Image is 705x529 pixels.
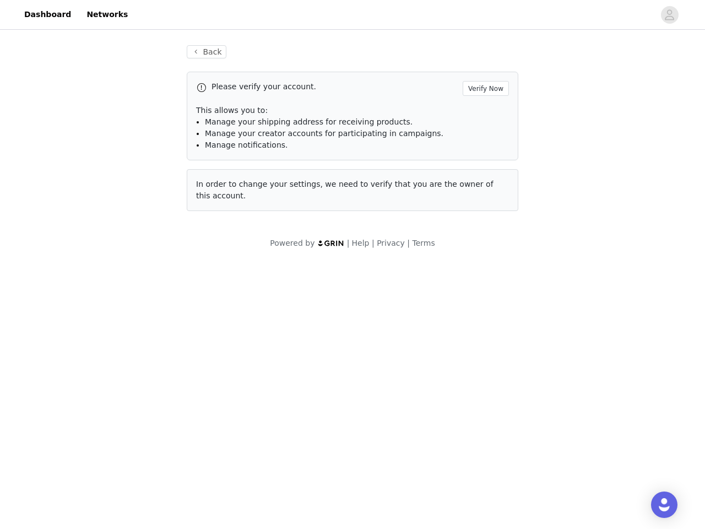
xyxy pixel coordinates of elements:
div: avatar [664,6,675,24]
span: | [407,239,410,247]
a: Terms [412,239,435,247]
span: Manage your creator accounts for participating in campaigns. [205,129,443,138]
span: | [372,239,375,247]
div: Open Intercom Messenger [651,492,677,518]
button: Verify Now [463,81,509,96]
p: This allows you to: [196,105,509,116]
a: Privacy [377,239,405,247]
a: Help [352,239,370,247]
a: Dashboard [18,2,78,27]
span: Manage your shipping address for receiving products. [205,117,413,126]
p: Please verify your account. [211,81,458,93]
button: Back [187,45,226,58]
span: Powered by [270,239,314,247]
img: logo [317,240,345,247]
span: | [347,239,350,247]
span: Manage notifications. [205,141,288,149]
a: Networks [80,2,134,27]
span: In order to change your settings, we need to verify that you are the owner of this account. [196,180,493,200]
